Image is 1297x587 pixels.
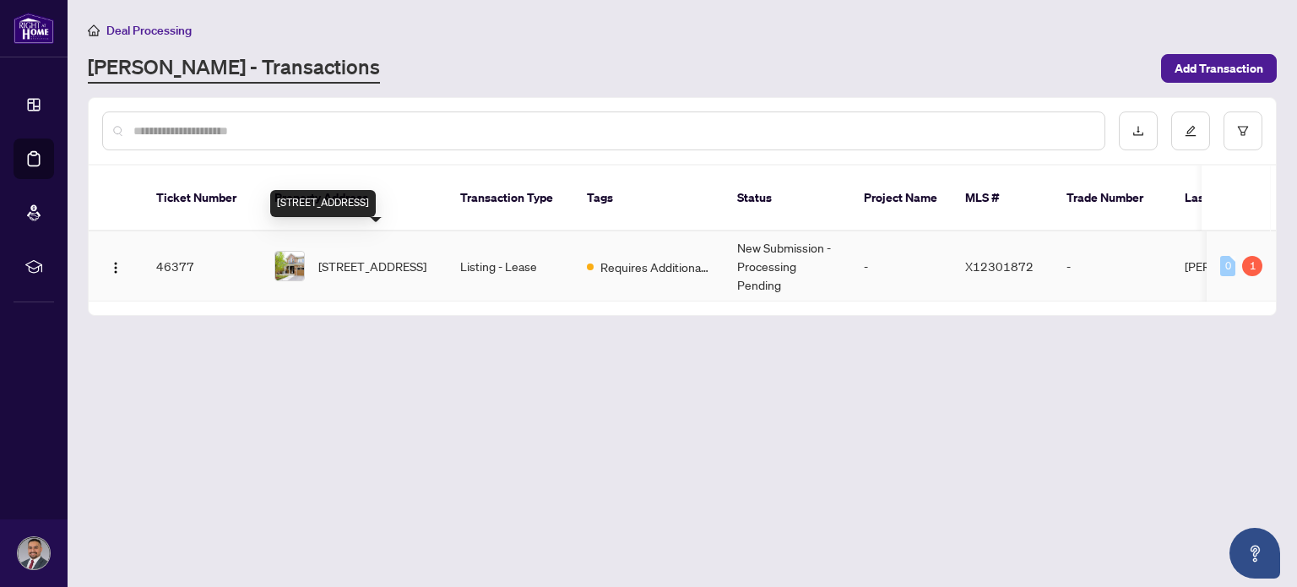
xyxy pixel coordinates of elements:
th: MLS # [952,166,1053,231]
div: [STREET_ADDRESS] [270,190,376,217]
span: home [88,24,100,36]
a: [PERSON_NAME] - Transactions [88,53,380,84]
button: Logo [102,253,129,280]
button: edit [1171,111,1210,150]
span: download [1132,125,1144,137]
span: edit [1185,125,1197,137]
span: Requires Additional Docs [600,258,710,276]
img: thumbnail-img [275,252,304,280]
td: New Submission - Processing Pending [724,231,850,302]
td: Listing - Lease [447,231,573,302]
th: Property Address [261,166,447,231]
span: filter [1237,125,1249,137]
td: - [1053,231,1171,302]
button: Open asap [1229,528,1280,579]
img: logo [14,13,54,44]
button: download [1119,111,1158,150]
span: Add Transaction [1175,55,1263,82]
th: Status [724,166,850,231]
td: 46377 [143,231,261,302]
th: Trade Number [1053,166,1171,231]
th: Project Name [850,166,952,231]
button: filter [1224,111,1262,150]
img: Profile Icon [18,537,50,569]
th: Transaction Type [447,166,573,231]
th: Tags [573,166,724,231]
span: Deal Processing [106,23,192,38]
th: Ticket Number [143,166,261,231]
span: X12301872 [965,258,1034,274]
img: Logo [109,261,122,274]
div: 1 [1242,256,1262,276]
span: [STREET_ADDRESS] [318,257,426,275]
div: 0 [1220,256,1235,276]
td: - [850,231,952,302]
button: Add Transaction [1161,54,1277,83]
